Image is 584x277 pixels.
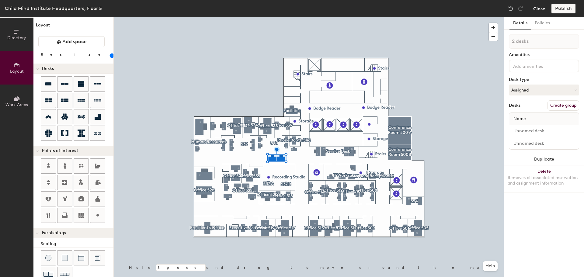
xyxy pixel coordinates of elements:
div: Resize [41,52,108,57]
span: Directory [7,35,26,40]
button: Couch (corner) [90,250,105,265]
span: Furnishings [42,230,66,235]
button: DeleteRemoves all associated reservation and assignment information [504,165,584,192]
div: Child Mind Institute Headquarters, Floor 5 [5,5,102,12]
img: Couch (middle) [78,255,84,261]
button: Create group [547,100,579,111]
button: Duplicate [504,153,584,165]
span: Add space [62,39,87,45]
button: Policies [531,17,554,29]
img: Couch (corner) [95,255,101,261]
button: Details [509,17,531,29]
button: Add space [38,36,105,47]
button: Cushion [57,250,72,265]
button: Couch (middle) [74,250,89,265]
div: Removes all associated reservation and assignment information [508,175,580,186]
button: Stool [41,250,56,265]
div: Amenities [509,52,579,57]
span: Work Areas [5,102,28,107]
input: Unnamed desk [510,127,578,135]
img: Cushion [62,255,68,261]
img: Redo [517,5,523,12]
button: Assigned [509,85,579,95]
img: Undo [508,5,514,12]
input: Unnamed desk [510,139,578,147]
span: Points of Interest [42,148,78,153]
div: Desk Type [509,77,579,82]
button: Help [483,261,498,271]
div: Desks [509,103,520,108]
h1: Layout [33,22,113,31]
button: Close [533,4,545,13]
span: Layout [10,69,24,74]
img: Stool [45,255,51,261]
span: Desks [42,66,54,71]
div: Seating [41,241,113,247]
input: Add amenities [512,62,567,69]
span: Name [510,113,529,124]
